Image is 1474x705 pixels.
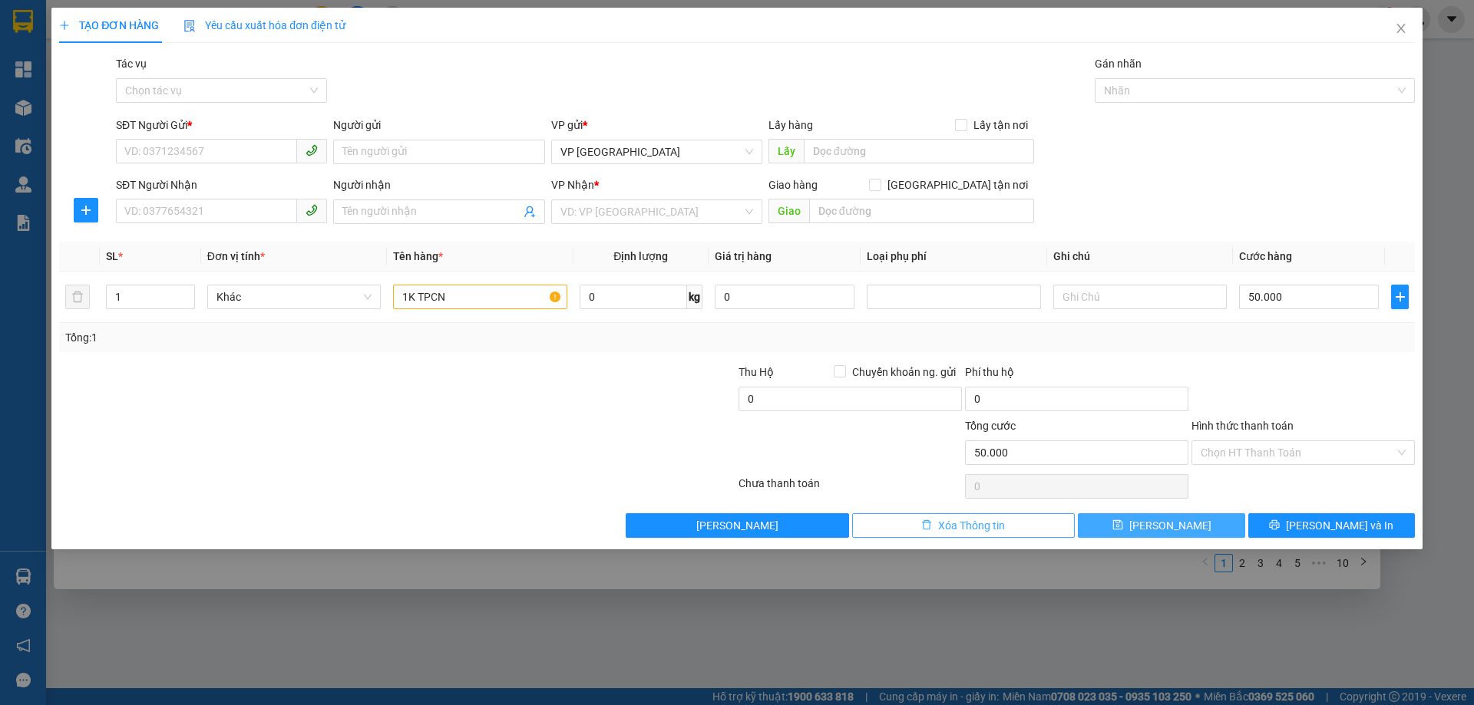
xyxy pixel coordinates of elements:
button: plus [74,198,98,222]
div: Phí thu hộ [965,364,1188,387]
span: delete [921,519,932,532]
label: Tác vụ [116,58,147,70]
span: VP Hà Đông [560,140,753,163]
th: Loại phụ phí [861,242,1046,272]
span: Đơn vị tính [207,250,265,262]
span: Lấy hàng [768,119,813,131]
button: save[PERSON_NAME] [1078,513,1244,538]
span: VP Nhận [551,179,594,191]
input: VD: Bàn, Ghế [393,285,567,309]
span: user-add [524,206,536,218]
span: Khác [216,285,372,308]
th: Ghi chú [1047,242,1233,272]
span: plus [1392,291,1407,303]
span: phone [306,144,318,156]
span: [GEOGRAPHIC_DATA] tận nơi [881,176,1034,193]
span: Định lượng [613,250,668,262]
span: plus [74,204,97,216]
button: [PERSON_NAME] [626,513,849,538]
button: printer[PERSON_NAME] và In [1248,513,1415,538]
span: Chuyển khoản ng. gửi [846,364,962,381]
div: VP gửi [551,117,762,133]
span: Tên hàng [393,250,443,262]
button: deleteXóa Thông tin [852,513,1076,538]
b: GỬI : VP [GEOGRAPHIC_DATA] [19,111,229,163]
span: Xóa Thông tin [938,517,1005,534]
div: SĐT Người Nhận [116,176,327,193]
span: [PERSON_NAME] [1129,517,1211,534]
span: Tổng cước [965,420,1016,432]
div: Người nhận [333,176,544,193]
span: [PERSON_NAME] [696,517,778,534]
span: kg [687,285,702,309]
span: Lấy tận nơi [967,117,1034,133]
div: Người gửi [333,117,544,133]
input: Dọc đường [809,199,1034,223]
span: Giao [768,199,809,223]
input: Ghi Chú [1053,285,1227,309]
button: Close [1380,8,1423,51]
div: Tổng: 1 [65,329,569,346]
input: 0 [715,285,854,309]
span: Yêu cầu xuất hóa đơn điện tử [183,19,345,31]
span: close [1395,22,1407,35]
button: plus [1391,285,1408,309]
div: SĐT Người Gửi [116,117,327,133]
span: TẠO ĐƠN HÀNG [59,19,159,31]
span: phone [306,204,318,216]
div: Chưa thanh toán [737,475,963,502]
li: Cổ Đạm, xã [GEOGRAPHIC_DATA], [GEOGRAPHIC_DATA] [144,38,642,57]
label: Gán nhãn [1095,58,1142,70]
span: Giá trị hàng [715,250,772,262]
img: icon [183,20,196,32]
span: printer [1269,519,1280,532]
span: Cước hàng [1239,250,1292,262]
span: SL [106,250,118,262]
label: Hình thức thanh toán [1191,420,1294,432]
span: plus [59,20,70,31]
span: save [1112,519,1123,532]
li: Hotline: 1900252555 [144,57,642,76]
span: Thu Hộ [739,366,774,378]
span: Lấy [768,139,804,163]
button: delete [65,285,90,309]
input: Dọc đường [804,139,1034,163]
img: logo.jpg [19,19,96,96]
span: [PERSON_NAME] và In [1286,517,1393,534]
span: Giao hàng [768,179,818,191]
